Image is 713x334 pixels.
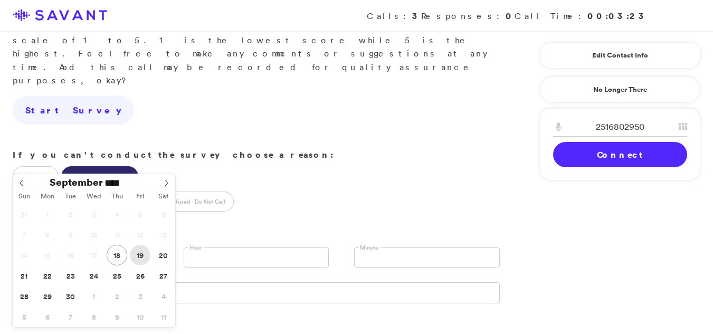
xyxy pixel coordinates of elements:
[37,307,58,327] span: October 6, 2025
[188,244,204,252] label: Hour
[130,286,150,307] span: October 3, 2025
[107,224,127,245] span: September 11, 2025
[61,166,138,186] label: Call Back - Bad Timing
[37,224,58,245] span: September 8, 2025
[14,286,34,307] span: September 28, 2025
[130,307,150,327] span: October 10, 2025
[13,96,134,125] a: Start Survey
[587,10,648,22] strong: 00:03:23
[13,6,500,88] p: Great. What you'll do is rate a series of statements on a scale of 1 to 5. 1 is the lowest score ...
[59,193,82,200] span: Tue
[14,224,34,245] span: September 7, 2025
[153,224,174,245] span: September 13, 2025
[152,193,175,200] span: Sat
[14,204,34,224] span: August 31, 2025
[83,265,104,286] span: September 24, 2025
[129,193,152,200] span: Fri
[83,245,104,265] span: September 17, 2025
[540,77,700,103] a: No Longer There
[14,245,34,265] span: September 14, 2025
[153,204,174,224] span: September 6, 2025
[60,286,81,307] span: September 30, 2025
[37,204,58,224] span: September 1, 2025
[103,177,141,188] input: Year
[13,166,59,186] label: No Answer
[60,265,81,286] span: September 23, 2025
[130,245,150,265] span: September 19, 2025
[107,265,127,286] span: September 25, 2025
[106,193,129,200] span: Thu
[107,204,127,224] span: September 4, 2025
[130,204,150,224] span: September 5, 2025
[412,10,421,22] strong: 3
[36,193,59,200] span: Mon
[130,224,150,245] span: September 12, 2025
[83,307,104,327] span: October 8, 2025
[83,224,104,245] span: September 10, 2025
[83,286,104,307] span: October 1, 2025
[14,307,34,327] span: October 5, 2025
[160,192,234,212] label: Refused - Do Not Call
[60,224,81,245] span: September 9, 2025
[37,286,58,307] span: September 29, 2025
[60,245,81,265] span: September 16, 2025
[358,244,380,252] label: Minute
[13,149,334,160] strong: If you can't conduct the survey choose a reason:
[37,265,58,286] span: September 22, 2025
[130,265,150,286] span: September 26, 2025
[50,177,103,187] span: September
[107,307,127,327] span: October 9, 2025
[506,10,515,22] strong: 0
[37,245,58,265] span: September 15, 2025
[153,245,174,265] span: September 20, 2025
[60,307,81,327] span: October 7, 2025
[82,193,106,200] span: Wed
[153,307,174,327] span: October 11, 2025
[107,245,127,265] span: September 18, 2025
[83,204,104,224] span: September 3, 2025
[153,286,174,307] span: October 4, 2025
[107,286,127,307] span: October 2, 2025
[13,193,36,200] span: Sun
[14,265,34,286] span: September 21, 2025
[553,47,687,64] a: Edit Contact Info
[60,204,81,224] span: September 2, 2025
[553,142,687,167] a: Connect
[153,265,174,286] span: September 27, 2025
